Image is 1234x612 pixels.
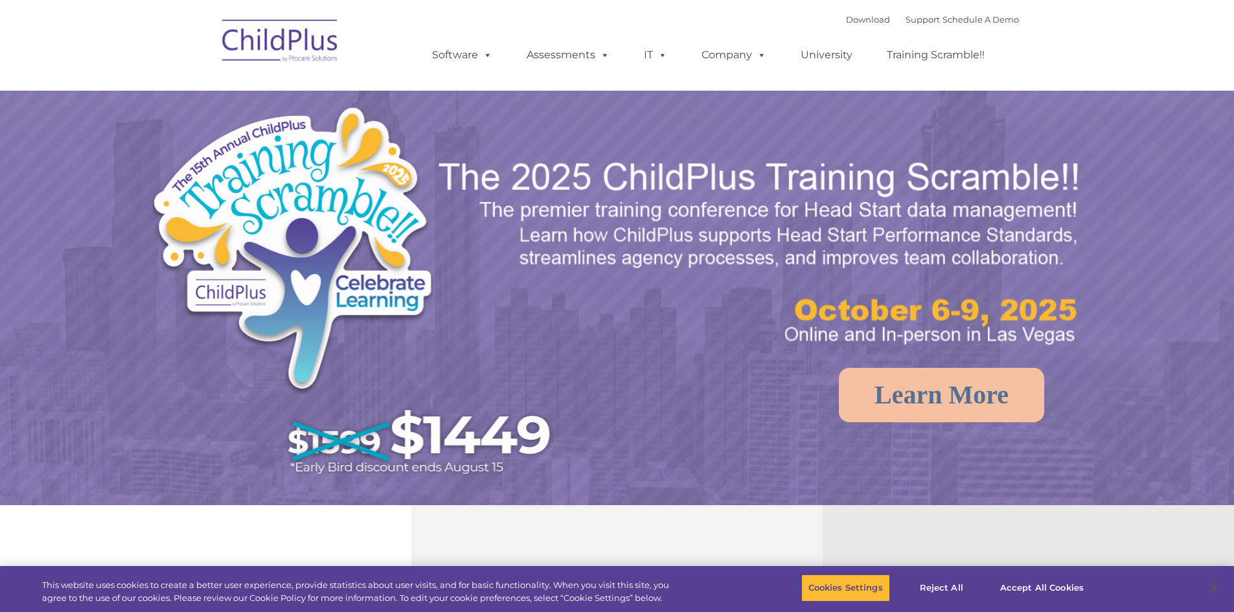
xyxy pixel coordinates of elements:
a: University [788,42,865,68]
a: Software [419,42,505,68]
a: Learn More [839,368,1044,422]
a: Company [689,42,779,68]
span: Last name [180,85,220,95]
img: ChildPlus by Procare Solutions [216,10,345,75]
a: Download [846,14,890,25]
div: This website uses cookies to create a better user experience, provide statistics about user visit... [42,579,679,604]
button: Cookies Settings [801,574,890,602]
button: Accept All Cookies [993,574,1091,602]
a: Assessments [514,42,623,68]
a: Training Scramble!! [874,42,998,68]
a: Support [906,14,940,25]
button: Reject All [901,574,982,602]
a: IT [631,42,680,68]
font: | [846,14,1019,25]
button: Close [1199,574,1228,602]
span: Phone number [180,139,235,148]
a: Schedule A Demo [943,14,1019,25]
